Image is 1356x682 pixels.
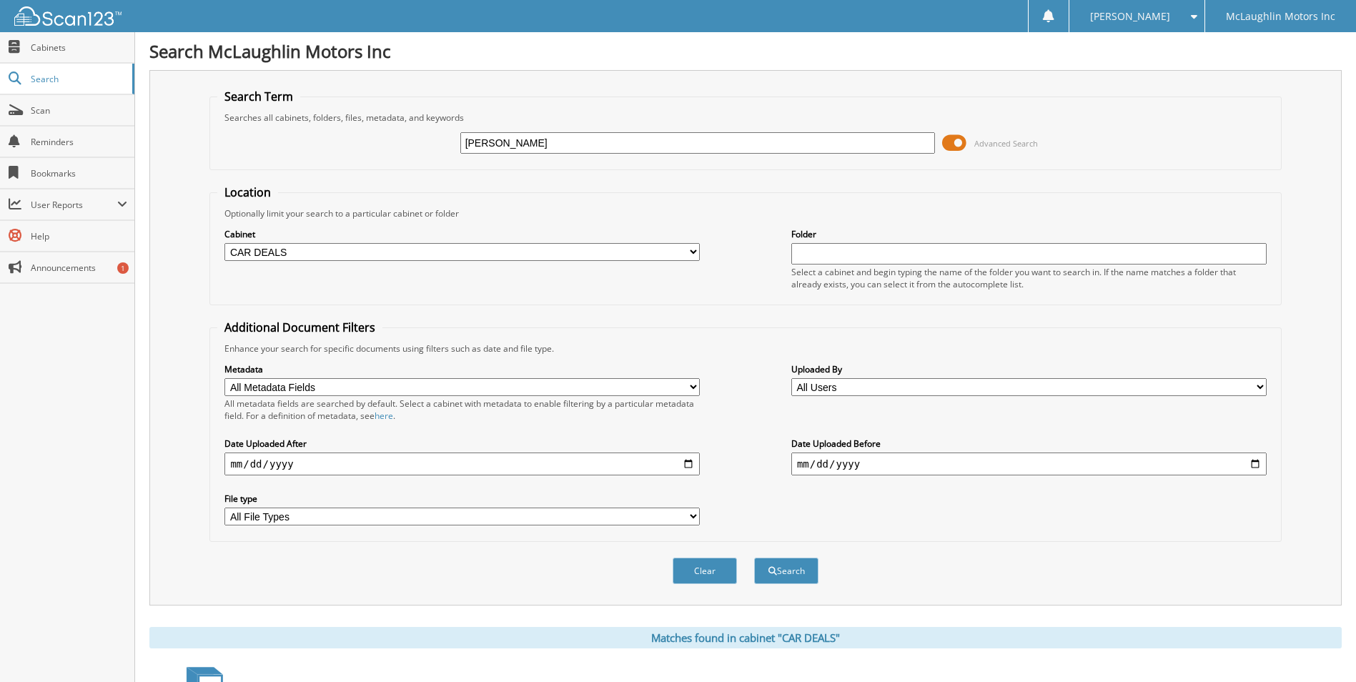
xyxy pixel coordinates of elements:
img: scan123-logo-white.svg [14,6,122,26]
input: end [791,453,1267,475]
a: here [375,410,393,422]
label: Date Uploaded Before [791,438,1267,450]
div: Enhance your search for specific documents using filters such as date and file type. [217,342,1273,355]
div: Select a cabinet and begin typing the name of the folder you want to search in. If the name match... [791,266,1267,290]
button: Clear [673,558,737,584]
label: Metadata [224,363,700,375]
span: Bookmarks [31,167,127,179]
span: Scan [31,104,127,117]
label: Date Uploaded After [224,438,700,450]
input: start [224,453,700,475]
span: Cabinets [31,41,127,54]
legend: Search Term [217,89,300,104]
span: Announcements [31,262,127,274]
label: Cabinet [224,228,700,240]
span: [PERSON_NAME] [1090,12,1170,21]
div: All metadata fields are searched by default. Select a cabinet with metadata to enable filtering b... [224,397,700,422]
label: Folder [791,228,1267,240]
span: Search [31,73,125,85]
span: Help [31,230,127,242]
label: File type [224,493,700,505]
div: 1 [117,262,129,274]
span: User Reports [31,199,117,211]
span: Advanced Search [974,138,1038,149]
span: Reminders [31,136,127,148]
div: Matches found in cabinet "CAR DEALS" [149,627,1342,648]
label: Uploaded By [791,363,1267,375]
div: Optionally limit your search to a particular cabinet or folder [217,207,1273,219]
h1: Search McLaughlin Motors Inc [149,39,1342,63]
legend: Additional Document Filters [217,320,382,335]
button: Search [754,558,818,584]
span: McLaughlin Motors Inc [1226,12,1335,21]
div: Searches all cabinets, folders, files, metadata, and keywords [217,112,1273,124]
legend: Location [217,184,278,200]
